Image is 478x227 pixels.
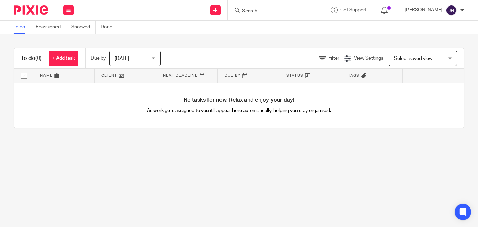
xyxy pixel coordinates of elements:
[71,21,96,34] a: Snoozed
[241,8,303,14] input: Search
[340,8,367,12] span: Get Support
[35,55,42,61] span: (0)
[328,56,339,61] span: Filter
[49,51,78,66] a: + Add task
[14,97,464,104] h4: No tasks for now. Relax and enjoy your day!
[446,5,457,16] img: svg%3E
[115,56,129,61] span: [DATE]
[91,55,106,62] p: Due by
[14,5,48,15] img: Pixie
[21,55,42,62] h1: To do
[394,56,432,61] span: Select saved view
[127,107,352,114] p: As work gets assigned to you it'll appear here automatically, helping you stay organised.
[101,21,117,34] a: Done
[348,74,360,77] span: Tags
[36,21,66,34] a: Reassigned
[354,56,383,61] span: View Settings
[14,21,30,34] a: To do
[405,7,442,13] p: [PERSON_NAME]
